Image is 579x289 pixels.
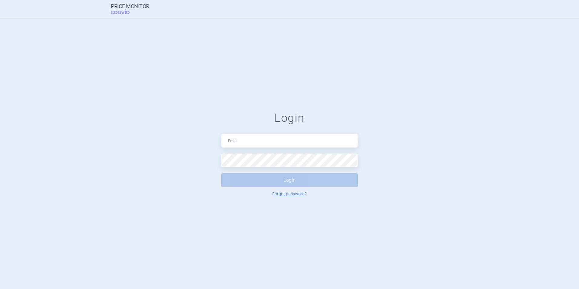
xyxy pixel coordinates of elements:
a: Price MonitorCOGVIO [111,3,149,15]
input: Email [221,134,358,148]
button: Login [221,173,358,187]
strong: Price Monitor [111,3,149,9]
span: COGVIO [111,9,138,14]
a: Forgot password? [272,192,307,196]
h1: Login [221,111,358,125]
